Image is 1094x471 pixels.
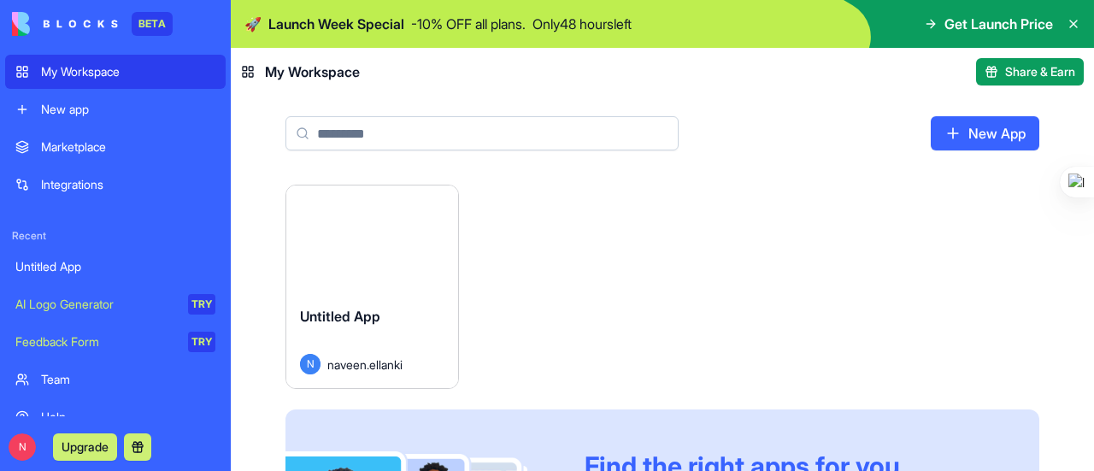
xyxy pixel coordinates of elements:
div: Marketplace [41,138,215,156]
span: Launch Week Special [268,14,404,34]
span: naveen.ellanki [327,356,403,374]
div: New app [41,101,215,118]
p: Only 48 hours left [532,14,632,34]
div: Integrations [41,176,215,193]
span: Get Launch Price [944,14,1053,34]
a: Team [5,362,226,397]
a: BETA [12,12,173,36]
div: Shelly • 7m ago [27,181,111,191]
div: Untitled App [15,258,215,275]
p: - 10 % OFF all plans. [411,14,526,34]
a: Feedback FormTRY [5,325,226,359]
div: Welcome to Blocks 🙌 I'm here if you have any questions! [27,134,267,168]
h1: Shelly [83,9,124,21]
span: Share & Earn [1005,63,1075,80]
div: TRY [188,294,215,315]
button: Gif picker [54,395,68,409]
div: Help [41,409,215,426]
a: Help [5,400,226,434]
a: Integrations [5,168,226,202]
button: Send a message… [293,388,321,415]
a: Upgrade [53,438,117,455]
div: Close [300,7,331,38]
div: Team [41,371,215,388]
button: Start recording [109,395,122,409]
div: BETA [132,12,173,36]
img: logo [12,12,118,36]
img: Profile image for Shelly [49,9,76,37]
a: Marketplace [5,130,226,164]
textarea: Message… [15,359,327,388]
div: Feedback Form [15,333,176,350]
a: Untitled App [5,250,226,284]
a: New app [5,92,226,127]
span: My Workspace [265,62,360,82]
span: Recent [5,229,226,243]
button: Upload attachment [81,395,95,409]
button: Home [268,7,300,39]
button: Upgrade [53,433,117,461]
a: Untitled AppNnaveen.ellanki [285,185,459,389]
a: My Workspace [5,55,226,89]
span: 🚀 [244,14,262,34]
span: N [9,433,36,461]
p: Active [83,21,117,38]
div: Hey naveen.ellanki 👋Welcome to Blocks 🙌 I'm here if you have any questions!Shelly • 7m ago [14,98,280,178]
a: New App [931,116,1039,150]
button: go back [11,7,44,39]
a: AI Logo GeneratorTRY [5,287,226,321]
div: TRY [188,332,215,352]
div: Shelly says… [14,98,328,215]
button: Emoji picker [26,395,40,409]
div: My Workspace [41,63,215,80]
div: Hey naveen.ellanki 👋 [27,109,267,126]
span: Untitled App [300,308,380,325]
span: N [300,354,321,374]
div: AI Logo Generator [15,296,176,313]
button: Share & Earn [976,58,1084,85]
